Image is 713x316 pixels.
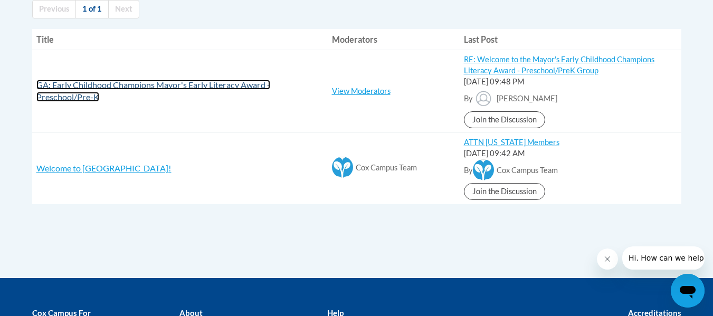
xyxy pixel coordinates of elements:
[36,34,54,44] span: Title
[464,138,559,147] a: ATTN [US_STATE] Members
[464,34,498,44] span: Last Post
[36,80,270,102] a: GA: Early Childhood Champions Mayor's Early Literacy Award - Preschool/Pre-K
[622,246,705,270] iframe: Message from company
[464,94,473,103] span: By
[332,157,353,178] img: Cox Campus Team
[473,159,494,180] img: Cox Campus Team
[497,94,557,103] span: [PERSON_NAME]
[332,87,391,95] a: View Moderators
[332,34,377,44] span: Moderators
[464,76,677,88] div: [DATE] 09:48 PM
[464,148,677,159] div: [DATE] 09:42 AM
[464,183,545,200] a: Join the Discussion
[464,55,654,75] a: RE: Welcome to the Mayor's Early Childhood Champions Literacy Award - Preschool/PreK Group
[497,166,558,175] span: Cox Campus Team
[6,7,85,16] span: Hi. How can we help?
[356,163,417,172] span: Cox Campus Team
[473,88,494,109] img: Cheritha Smith
[597,248,618,270] iframe: Close message
[464,166,473,175] span: By
[36,163,172,173] a: Welcome to [GEOGRAPHIC_DATA]!
[671,274,705,308] iframe: Button to launch messaging window
[464,111,545,128] a: Join the Discussion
